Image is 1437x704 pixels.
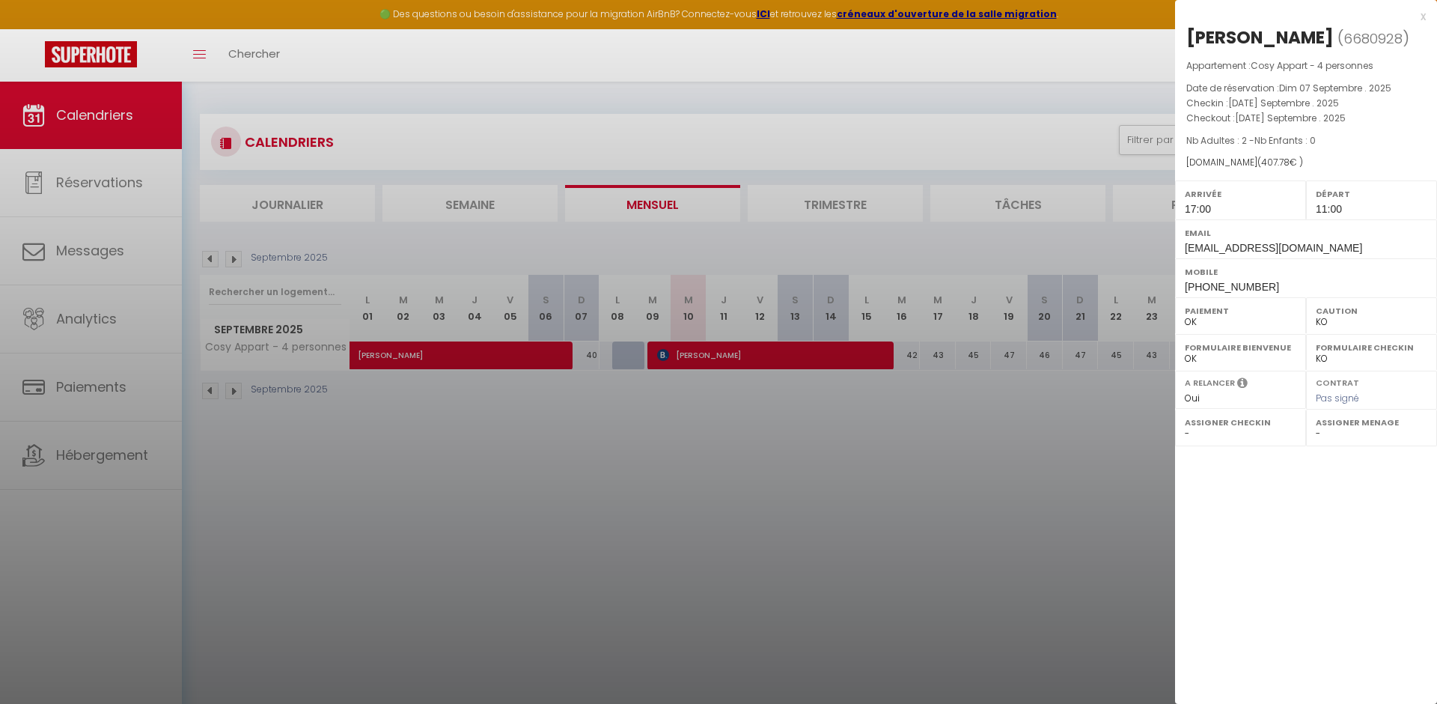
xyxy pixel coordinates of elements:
label: Mobile [1185,264,1427,279]
label: Formulaire Checkin [1316,340,1427,355]
i: Sélectionner OUI si vous souhaiter envoyer les séquences de messages post-checkout [1237,377,1248,393]
p: Checkout : [1186,111,1426,126]
span: Nb Enfants : 0 [1254,134,1316,147]
label: Email [1185,225,1427,240]
span: Nb Adultes : 2 - [1186,134,1316,147]
span: [DATE] Septembre . 2025 [1235,112,1346,124]
span: ( ) [1337,28,1409,49]
span: [PHONE_NUMBER] [1185,281,1279,293]
label: Caution [1316,303,1427,318]
span: 6680928 [1343,29,1403,48]
div: x [1175,7,1426,25]
span: ( € ) [1257,156,1303,169]
span: 407.78 [1261,156,1290,169]
label: Formulaire Bienvenue [1185,340,1296,355]
span: Pas signé [1316,392,1359,404]
span: 17:00 [1185,203,1211,215]
div: [PERSON_NAME] [1186,25,1334,49]
label: Paiement [1185,303,1296,318]
div: [DOMAIN_NAME] [1186,156,1426,170]
label: Arrivée [1185,186,1296,201]
label: Assigner Menage [1316,415,1427,430]
p: Appartement : [1186,58,1426,73]
label: A relancer [1185,377,1235,389]
label: Départ [1316,186,1427,201]
label: Contrat [1316,377,1359,386]
p: Checkin : [1186,96,1426,111]
span: [EMAIL_ADDRESS][DOMAIN_NAME] [1185,242,1362,254]
span: [DATE] Septembre . 2025 [1228,97,1339,109]
label: Assigner Checkin [1185,415,1296,430]
span: 11:00 [1316,203,1342,215]
span: Dim 07 Septembre . 2025 [1279,82,1391,94]
span: Cosy Appart - 4 personnes [1251,59,1373,72]
p: Date de réservation : [1186,81,1426,96]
